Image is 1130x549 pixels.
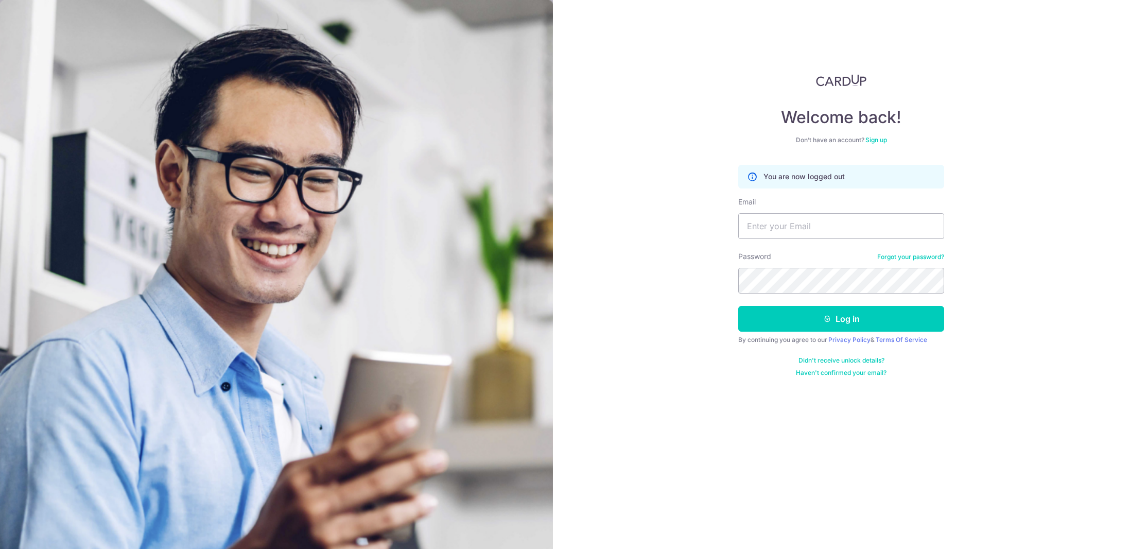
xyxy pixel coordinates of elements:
[738,213,944,239] input: Enter your Email
[738,336,944,344] div: By continuing you agree to our &
[865,136,887,144] a: Sign up
[738,306,944,332] button: Log in
[877,253,944,261] a: Forgot your password?
[796,369,886,377] a: Haven't confirmed your email?
[738,251,771,262] label: Password
[763,171,845,182] p: You are now logged out
[828,336,871,344] a: Privacy Policy
[816,74,866,87] img: CardUp Logo
[738,136,944,144] div: Don’t have an account?
[798,356,884,365] a: Didn't receive unlock details?
[738,107,944,128] h4: Welcome back!
[738,197,756,207] label: Email
[876,336,927,344] a: Terms Of Service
